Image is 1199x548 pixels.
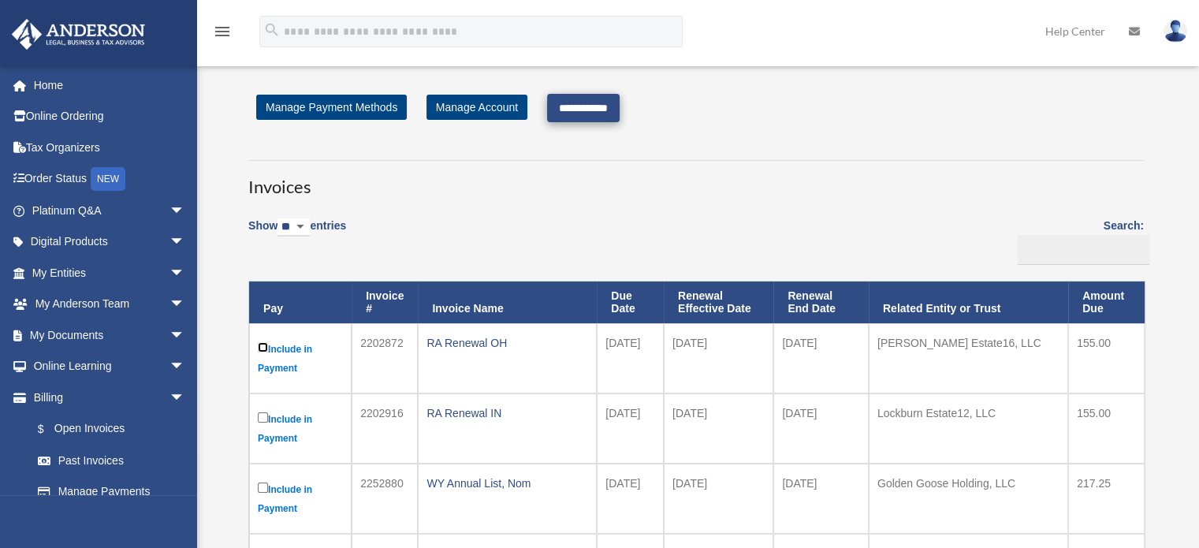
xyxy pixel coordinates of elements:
[22,413,193,445] a: $Open Invoices
[169,195,201,227] span: arrow_drop_down
[258,479,343,518] label: Include in Payment
[1068,281,1145,324] th: Amount Due: activate to sort column ascending
[869,393,1068,464] td: Lockburn Estate12, LLC
[47,419,54,439] span: $
[11,382,201,413] a: Billingarrow_drop_down
[869,281,1068,324] th: Related Entity or Trust: activate to sort column ascending
[11,226,209,258] a: Digital Productsarrow_drop_down
[263,21,281,39] i: search
[1018,235,1149,265] input: Search:
[22,476,201,508] a: Manage Payments
[597,281,664,324] th: Due Date: activate to sort column ascending
[11,132,209,163] a: Tax Organizers
[1012,216,1144,265] label: Search:
[11,101,209,132] a: Online Ordering
[169,289,201,321] span: arrow_drop_down
[11,289,209,320] a: My Anderson Teamarrow_drop_down
[1068,393,1145,464] td: 155.00
[213,28,232,41] a: menu
[1068,323,1145,393] td: 155.00
[169,226,201,259] span: arrow_drop_down
[664,281,773,324] th: Renewal Effective Date: activate to sort column ascending
[11,163,209,196] a: Order StatusNEW
[11,351,209,382] a: Online Learningarrow_drop_down
[664,323,773,393] td: [DATE]
[597,323,664,393] td: [DATE]
[664,464,773,534] td: [DATE]
[597,393,664,464] td: [DATE]
[22,445,201,476] a: Past Invoices
[664,393,773,464] td: [DATE]
[258,412,268,423] input: Include in Payment
[426,402,588,424] div: RA Renewal IN
[352,464,418,534] td: 2252880
[248,216,346,252] label: Show entries
[773,393,869,464] td: [DATE]
[11,195,209,226] a: Platinum Q&Aarrow_drop_down
[256,95,407,120] a: Manage Payment Methods
[1068,464,1145,534] td: 217.25
[169,257,201,289] span: arrow_drop_down
[869,464,1068,534] td: Golden Goose Holding, LLC
[426,332,588,354] div: RA Renewal OH
[773,464,869,534] td: [DATE]
[258,342,268,352] input: Include in Payment
[11,319,209,351] a: My Documentsarrow_drop_down
[277,218,310,237] select: Showentries
[249,281,352,324] th: Pay: activate to sort column descending
[352,393,418,464] td: 2202916
[91,167,125,191] div: NEW
[773,281,869,324] th: Renewal End Date: activate to sort column ascending
[169,382,201,414] span: arrow_drop_down
[418,281,597,324] th: Invoice Name: activate to sort column ascending
[213,22,232,41] i: menu
[169,319,201,352] span: arrow_drop_down
[11,257,209,289] a: My Entitiesarrow_drop_down
[258,409,343,448] label: Include in Payment
[7,19,150,50] img: Anderson Advisors Platinum Portal
[258,339,343,378] label: Include in Payment
[426,95,527,120] a: Manage Account
[352,323,418,393] td: 2202872
[597,464,664,534] td: [DATE]
[169,351,201,383] span: arrow_drop_down
[869,323,1068,393] td: [PERSON_NAME] Estate16, LLC
[1164,20,1187,43] img: User Pic
[352,281,418,324] th: Invoice #: activate to sort column ascending
[426,472,588,494] div: WY Annual List, Nom
[11,69,209,101] a: Home
[773,323,869,393] td: [DATE]
[258,483,268,493] input: Include in Payment
[248,160,1144,199] h3: Invoices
